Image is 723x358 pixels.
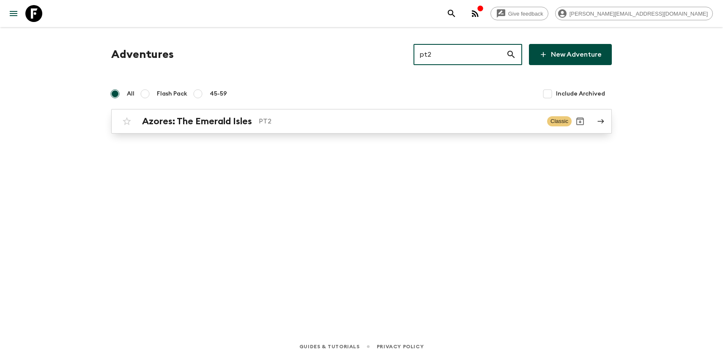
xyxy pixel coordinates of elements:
div: [PERSON_NAME][EMAIL_ADDRESS][DOMAIN_NAME] [555,7,713,20]
button: Archive [572,113,589,130]
h1: Adventures [111,46,174,63]
span: 45-59 [210,90,227,98]
input: e.g. AR1, Argentina [414,43,506,66]
a: Privacy Policy [377,342,424,351]
h2: Azores: The Emerald Isles [142,116,252,127]
a: New Adventure [529,44,612,65]
button: search adventures [443,5,460,22]
p: PT2 [259,116,540,126]
span: Include Archived [556,90,605,98]
button: menu [5,5,22,22]
span: Classic [547,116,572,126]
span: Give feedback [504,11,548,17]
a: Azores: The Emerald IslesPT2ClassicArchive [111,109,612,134]
span: Flash Pack [157,90,187,98]
a: Guides & Tutorials [299,342,360,351]
span: [PERSON_NAME][EMAIL_ADDRESS][DOMAIN_NAME] [565,11,712,17]
a: Give feedback [490,7,548,20]
span: All [127,90,134,98]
